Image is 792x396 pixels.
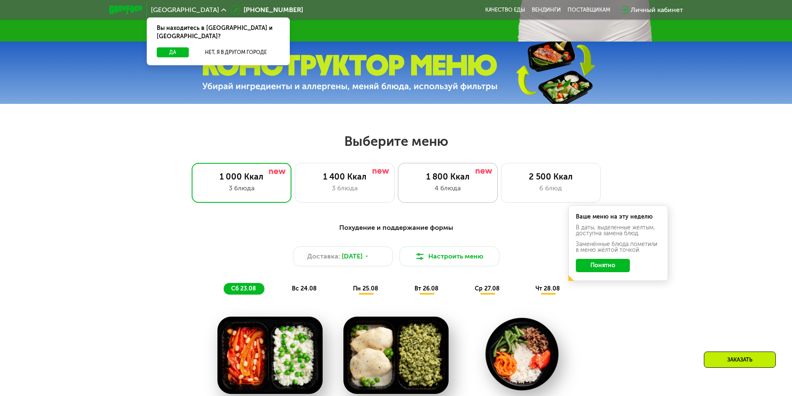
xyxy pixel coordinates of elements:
[415,285,439,292] span: вт 26.08
[151,7,219,13] span: [GEOGRAPHIC_DATA]
[576,214,661,220] div: Ваше меню на эту неделю
[157,47,189,57] button: Да
[567,7,610,13] div: поставщикам
[631,5,683,15] div: Личный кабинет
[400,246,499,266] button: Настроить меню
[510,172,592,182] div: 2 500 Ккал
[532,7,561,13] a: Вендинги
[407,172,489,182] div: 1 800 Ккал
[147,17,290,47] div: Вы находитесь в [GEOGRAPHIC_DATA] и [GEOGRAPHIC_DATA]?
[231,285,256,292] span: сб 23.08
[307,251,340,261] span: Доставка:
[342,251,363,261] span: [DATE]
[353,285,378,292] span: пн 25.08
[200,172,283,182] div: 1 000 Ккал
[576,241,661,253] div: Заменённые блюда пометили в меню жёлтой точкой.
[475,285,500,292] span: ср 27.08
[303,172,386,182] div: 1 400 Ккал
[407,183,489,193] div: 4 блюда
[192,47,280,57] button: Нет, я в другом городе
[150,223,642,233] div: Похудение и поддержание формы
[704,352,776,368] div: Заказать
[200,183,283,193] div: 3 блюда
[292,285,317,292] span: вс 24.08
[535,285,560,292] span: чт 28.08
[576,259,630,272] button: Понятно
[576,225,661,236] div: В даты, выделенные желтым, доступна замена блюд.
[303,183,386,193] div: 3 блюда
[485,7,525,13] a: Качество еды
[230,5,303,15] a: [PHONE_NUMBER]
[27,133,765,150] h2: Выберите меню
[510,183,592,193] div: 6 блюд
